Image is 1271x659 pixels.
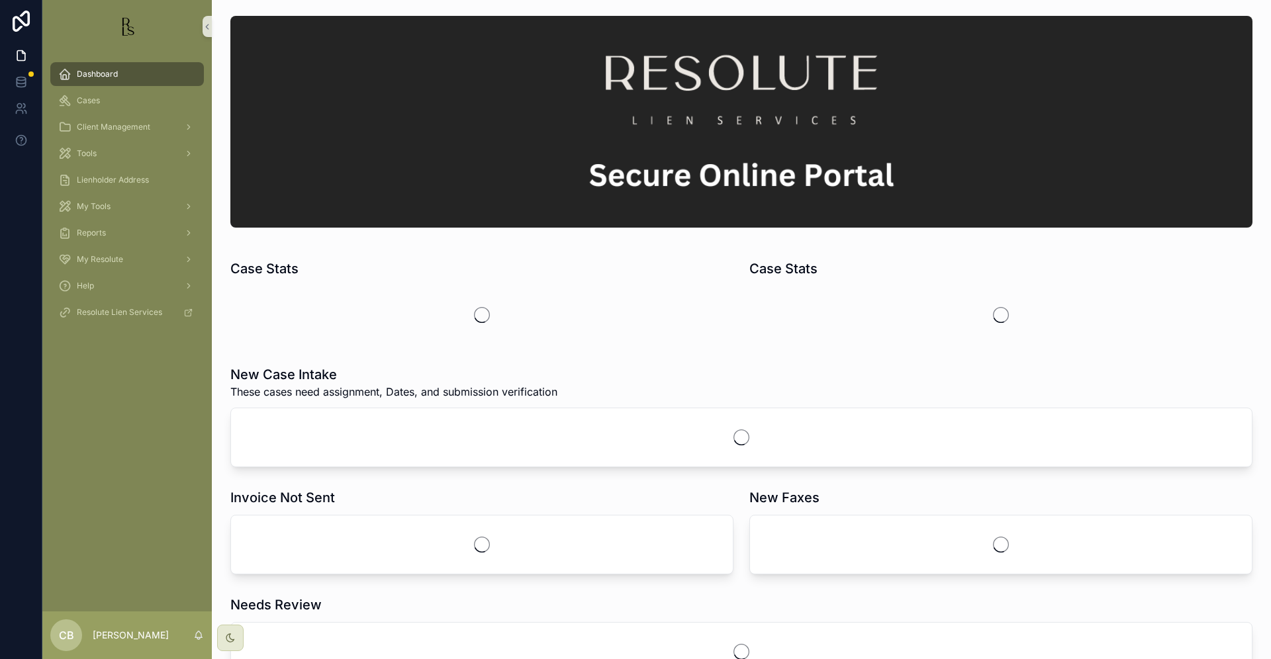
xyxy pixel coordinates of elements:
a: My Tools [50,195,204,218]
span: Dashboard [77,69,118,79]
span: My Resolute [77,254,123,265]
a: Help [50,274,204,298]
h1: Case Stats [230,259,299,278]
span: Help [77,281,94,291]
a: Tools [50,142,204,165]
a: Dashboard [50,62,204,86]
a: Lienholder Address [50,168,204,192]
span: These cases need assignment, Dates, and submission verification [230,384,557,400]
h1: New Faxes [749,488,820,507]
span: Resolute Lien Services [77,307,162,318]
span: Client Management [77,122,150,132]
a: Reports [50,221,204,245]
a: My Resolute [50,247,204,271]
h1: New Case Intake [230,365,557,384]
a: Cases [50,89,204,112]
span: Reports [77,228,106,238]
h1: Case Stats [749,259,818,278]
h1: Needs Review [230,595,322,614]
span: My Tools [77,201,111,212]
span: Lienholder Address [77,175,149,185]
p: [PERSON_NAME] [93,629,169,642]
span: CB [59,627,74,643]
a: Client Management [50,115,204,139]
span: Tools [77,148,97,159]
span: Cases [77,95,100,106]
h1: Invoice Not Sent [230,488,335,507]
img: App logo [117,16,138,37]
a: Resolute Lien Services [50,300,204,324]
div: scrollable content [42,53,212,341]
